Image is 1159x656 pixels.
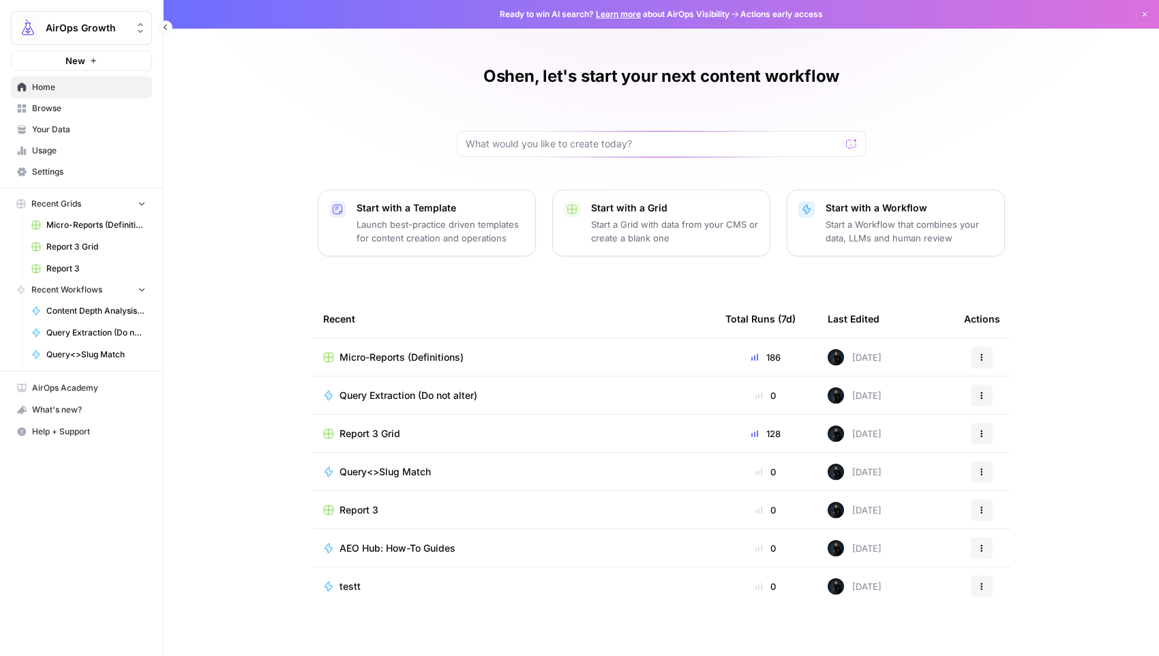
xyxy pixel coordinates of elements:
[16,16,40,40] img: AirOps Growth Logo
[12,400,151,420] div: What's new?
[740,8,823,20] span: Actions early access
[828,464,882,480] div: [DATE]
[591,201,759,215] p: Start with a Grid
[828,426,844,442] img: mae98n22be7w2flmvint2g1h8u9g
[11,161,152,183] a: Settings
[323,300,704,338] div: Recent
[828,540,882,556] div: [DATE]
[466,137,841,151] input: What would you like to create today?
[357,201,524,215] p: Start with a Template
[323,541,704,555] a: AEO Hub: How-To Guides
[483,65,839,87] h1: Oshen, let's start your next content workflow
[323,580,704,593] a: testt
[25,214,152,236] a: Micro-Reports (Definitions)
[828,300,879,338] div: Last Edited
[46,348,146,361] span: Query<>Slug Match
[11,11,152,45] button: Workspace: AirOps Growth
[323,389,704,402] a: Query Extraction (Do not alter)
[787,190,1005,256] button: Start with a WorkflowStart a Workflow that combines your data, LLMs and human review
[11,280,152,300] button: Recent Workflows
[46,327,146,339] span: Query Extraction (Do not alter)
[25,300,152,322] a: Content Depth Analysis (Microreport3)
[31,198,81,210] span: Recent Grids
[11,377,152,399] a: AirOps Academy
[828,387,882,404] div: [DATE]
[725,389,806,402] div: 0
[828,426,882,442] div: [DATE]
[552,190,770,256] button: Start with a GridStart a Grid with data from your CMS or create a blank one
[11,76,152,98] a: Home
[340,351,464,364] span: Micro-Reports (Definitions)
[828,540,844,556] img: mae98n22be7w2flmvint2g1h8u9g
[725,427,806,441] div: 128
[828,578,844,595] img: mae98n22be7w2flmvint2g1h8u9g
[500,8,729,20] span: Ready to win AI search? about AirOps Visibility
[725,503,806,517] div: 0
[591,218,759,245] p: Start a Grid with data from your CMS or create a blank one
[725,580,806,593] div: 0
[725,351,806,364] div: 186
[31,284,102,296] span: Recent Workflows
[828,502,882,518] div: [DATE]
[32,123,146,136] span: Your Data
[323,465,704,479] a: Query<>Slug Match
[725,465,806,479] div: 0
[46,263,146,275] span: Report 3
[11,399,152,421] button: What's new?
[46,305,146,317] span: Content Depth Analysis (Microreport3)
[596,9,641,19] a: Learn more
[826,201,993,215] p: Start with a Workflow
[11,119,152,140] a: Your Data
[828,502,844,518] img: mae98n22be7w2flmvint2g1h8u9g
[11,50,152,71] button: New
[340,503,378,517] span: Report 3
[46,241,146,253] span: Report 3 Grid
[323,351,704,364] a: Micro-Reports (Definitions)
[32,382,146,394] span: AirOps Academy
[826,218,993,245] p: Start a Workflow that combines your data, LLMs and human review
[32,426,146,438] span: Help + Support
[828,578,882,595] div: [DATE]
[11,98,152,119] a: Browse
[725,300,796,338] div: Total Runs (7d)
[32,145,146,157] span: Usage
[46,21,128,35] span: AirOps Growth
[828,349,844,366] img: mae98n22be7w2flmvint2g1h8u9g
[323,503,704,517] a: Report 3
[725,541,806,555] div: 0
[964,300,1000,338] div: Actions
[828,387,844,404] img: mae98n22be7w2flmvint2g1h8u9g
[11,421,152,443] button: Help + Support
[340,580,361,593] span: testt
[25,322,152,344] a: Query Extraction (Do not alter)
[323,427,704,441] a: Report 3 Grid
[32,81,146,93] span: Home
[357,218,524,245] p: Launch best-practice driven templates for content creation and operations
[25,258,152,280] a: Report 3
[828,464,844,480] img: mae98n22be7w2flmvint2g1h8u9g
[46,219,146,231] span: Micro-Reports (Definitions)
[32,102,146,115] span: Browse
[340,541,455,555] span: AEO Hub: How-To Guides
[32,166,146,178] span: Settings
[828,349,882,366] div: [DATE]
[340,465,431,479] span: Query<>Slug Match
[65,54,85,68] span: New
[340,389,477,402] span: Query Extraction (Do not alter)
[25,236,152,258] a: Report 3 Grid
[318,190,536,256] button: Start with a TemplateLaunch best-practice driven templates for content creation and operations
[25,344,152,366] a: Query<>Slug Match
[11,194,152,214] button: Recent Grids
[340,427,400,441] span: Report 3 Grid
[11,140,152,162] a: Usage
